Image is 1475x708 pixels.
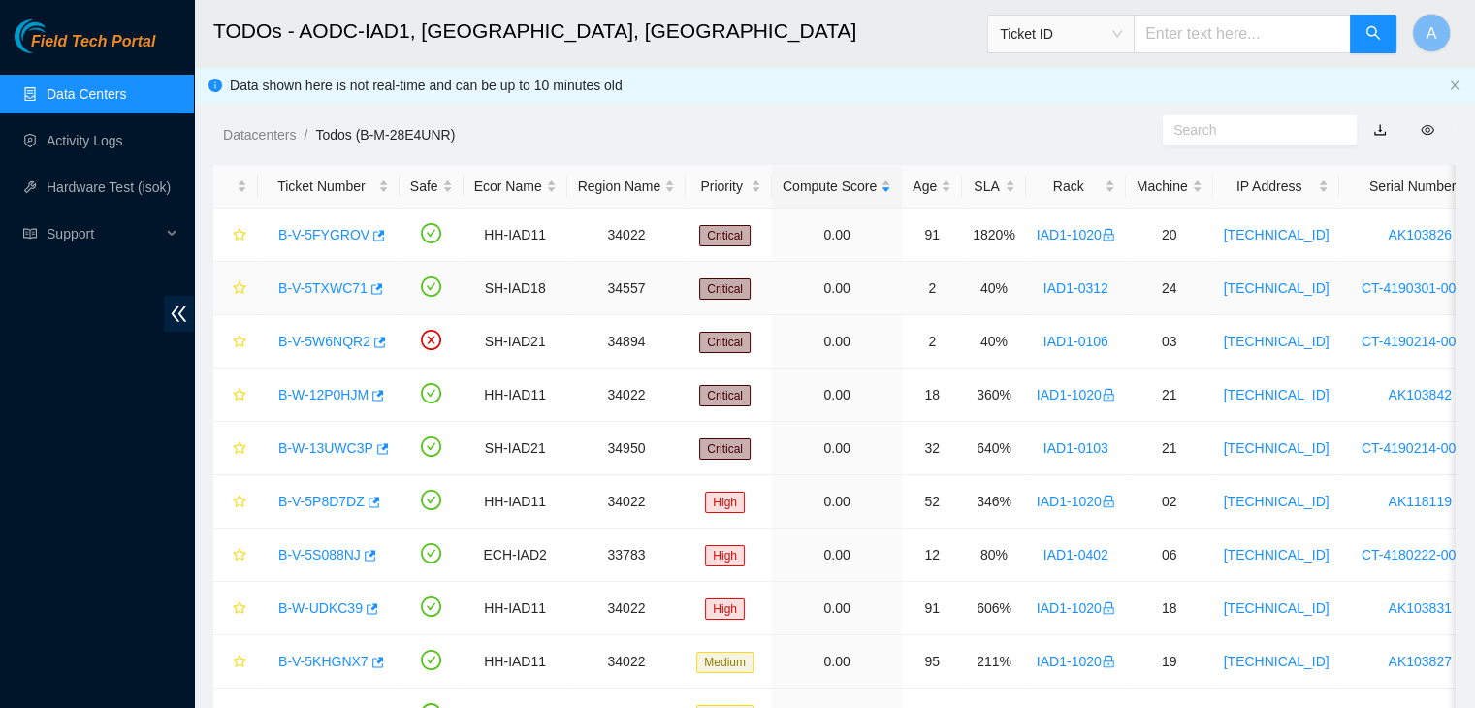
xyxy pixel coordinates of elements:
[1043,547,1108,563] a: IAD1-0402
[1126,209,1213,262] td: 20
[772,475,902,529] td: 0.00
[233,228,246,243] span: star
[1449,80,1460,91] span: close
[1427,21,1437,46] span: A
[705,598,745,620] span: High
[421,436,441,457] span: check-circle
[1365,25,1381,44] span: search
[1224,227,1330,242] a: [TECHNICAL_ID]
[962,582,1026,635] td: 606%
[1224,600,1330,616] a: [TECHNICAL_ID]
[224,219,247,250] button: star
[567,209,687,262] td: 34022
[233,548,246,563] span: star
[772,582,902,635] td: 0.00
[421,543,441,563] span: check-circle
[772,262,902,315] td: 0.00
[278,280,368,296] a: B-V-5TXWC71
[1102,495,1115,508] span: lock
[567,262,687,315] td: 34557
[902,529,962,582] td: 12
[223,127,296,143] a: Datacenters
[1126,475,1213,529] td: 02
[772,209,902,262] td: 0.00
[464,422,567,475] td: SH-IAD21
[1126,582,1213,635] td: 18
[1037,227,1115,242] a: IAD1-1020lock
[1037,654,1115,669] a: IAD1-1020lock
[1224,494,1330,509] a: [TECHNICAL_ID]
[464,369,567,422] td: HH-IAD11
[224,326,247,357] button: star
[1000,19,1122,48] span: Ticket ID
[567,475,687,529] td: 34022
[278,600,363,616] a: B-W-UDKC39
[1224,440,1330,456] a: [TECHNICAL_ID]
[1388,600,1451,616] a: AK103831
[1126,262,1213,315] td: 24
[315,127,455,143] a: Todos (B-M-28E4UNR)
[772,529,902,582] td: 0.00
[699,438,751,460] span: Critical
[421,596,441,617] span: check-circle
[1037,494,1115,509] a: IAD1-1020lock
[421,383,441,403] span: check-circle
[962,369,1026,422] td: 360%
[962,422,1026,475] td: 640%
[1373,122,1387,138] a: download
[224,433,247,464] button: star
[278,494,365,509] a: B-V-5P8D7DZ
[567,315,687,369] td: 34894
[233,388,246,403] span: star
[1043,440,1108,456] a: IAD1-0103
[47,86,126,102] a: Data Centers
[464,315,567,369] td: SH-IAD21
[705,545,745,566] span: High
[567,529,687,582] td: 33783
[699,278,751,300] span: Critical
[1412,14,1451,52] button: A
[1449,80,1460,92] button: close
[224,486,247,517] button: star
[902,209,962,262] td: 91
[47,133,123,148] a: Activity Logs
[772,422,902,475] td: 0.00
[699,225,751,246] span: Critical
[962,262,1026,315] td: 40%
[421,330,441,350] span: close-circle
[699,385,751,406] span: Critical
[567,635,687,689] td: 34022
[1359,114,1401,145] button: download
[1388,654,1451,669] a: AK103827
[224,379,247,410] button: star
[567,369,687,422] td: 34022
[567,582,687,635] td: 34022
[962,209,1026,262] td: 1820%
[902,262,962,315] td: 2
[902,475,962,529] td: 52
[233,655,246,670] span: star
[224,539,247,570] button: star
[233,281,246,297] span: star
[1388,387,1451,402] a: AK103842
[1043,334,1108,349] a: IAD1-0106
[1173,119,1331,141] input: Search
[1126,422,1213,475] td: 21
[1388,227,1451,242] a: AK103826
[1126,369,1213,422] td: 21
[464,635,567,689] td: HH-IAD11
[1224,387,1330,402] a: [TECHNICAL_ID]
[421,276,441,297] span: check-circle
[278,440,373,456] a: B-W-13UWC3P
[696,652,754,673] span: Medium
[464,475,567,529] td: HH-IAD11
[47,179,171,195] a: Hardware Test (isok)
[962,475,1026,529] td: 346%
[278,547,361,563] a: B-V-5S088NJ
[278,334,370,349] a: B-V-5W6NQR2
[304,127,307,143] span: /
[464,262,567,315] td: SH-IAD18
[772,635,902,689] td: 0.00
[705,492,745,513] span: High
[962,315,1026,369] td: 40%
